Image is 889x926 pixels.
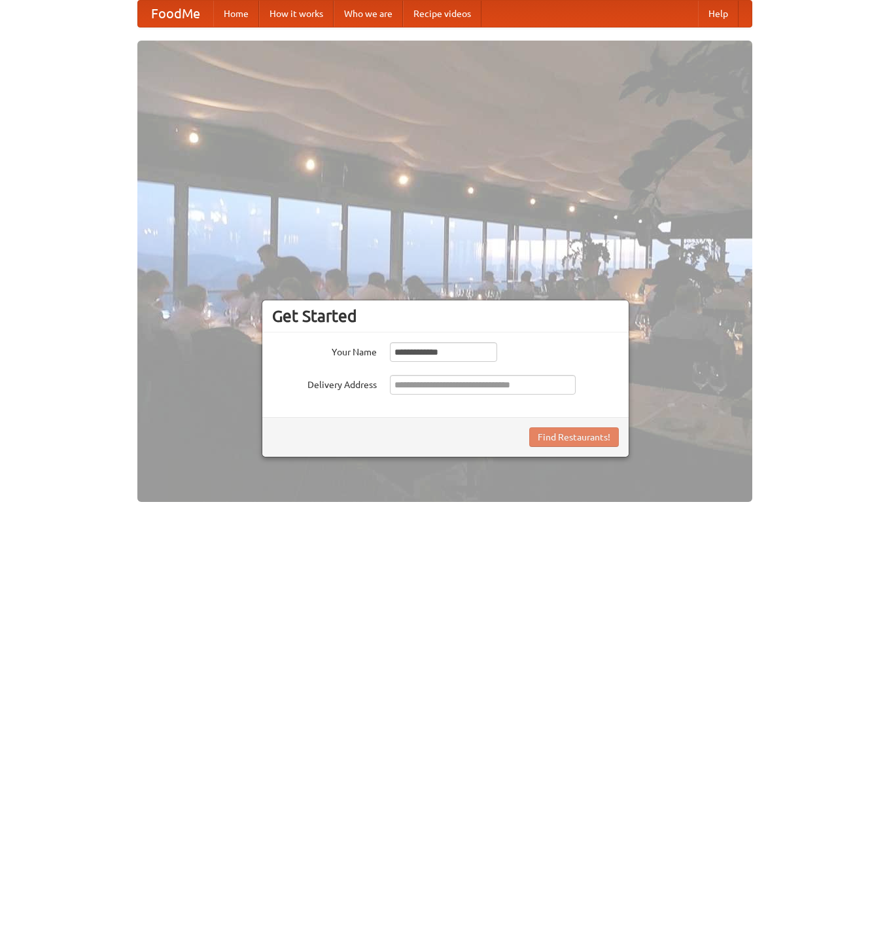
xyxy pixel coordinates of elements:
[213,1,259,27] a: Home
[529,427,619,447] button: Find Restaurants!
[698,1,739,27] a: Help
[403,1,481,27] a: Recipe videos
[272,342,377,359] label: Your Name
[272,306,619,326] h3: Get Started
[334,1,403,27] a: Who we are
[259,1,334,27] a: How it works
[138,1,213,27] a: FoodMe
[272,375,377,391] label: Delivery Address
